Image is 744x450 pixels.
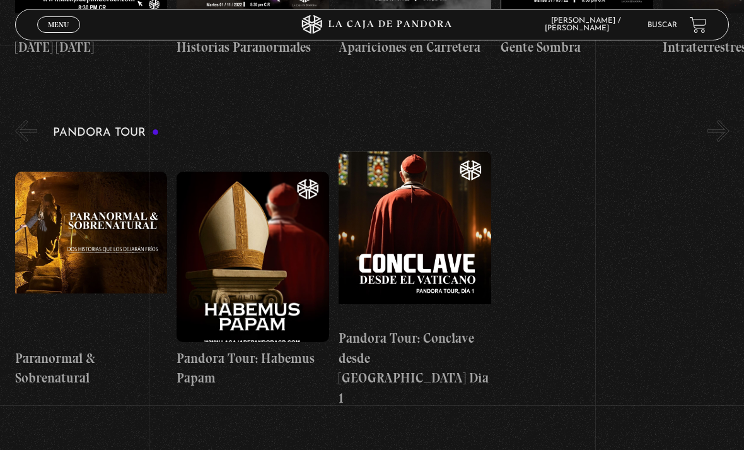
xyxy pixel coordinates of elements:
span: [PERSON_NAME] / [PERSON_NAME] [545,17,622,32]
h4: Gente Sombra [501,37,653,57]
a: View your shopping cart [690,16,707,33]
a: Pandora Tour: Habemus Papam [177,151,329,408]
h4: Pandora Tour: Habemus Papam [177,348,329,388]
a: Buscar [648,21,677,29]
a: Pandora Tour: Conclave desde [GEOGRAPHIC_DATA] Dia 1 [339,151,491,408]
h4: Paranormal & Sobrenatural [15,348,168,388]
span: Cerrar [44,32,74,40]
a: Paranormal & Sobrenatural [15,151,168,408]
h4: [DATE] [DATE] [15,37,168,57]
button: Previous [15,120,37,142]
span: Menu [48,21,69,28]
h4: Pandora Tour: Conclave desde [GEOGRAPHIC_DATA] Dia 1 [339,328,491,408]
h3: Pandora Tour [53,127,160,139]
button: Next [707,120,729,142]
h4: Historias Paranormales [177,37,329,57]
h4: Apariciones en Carretera [339,37,491,57]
